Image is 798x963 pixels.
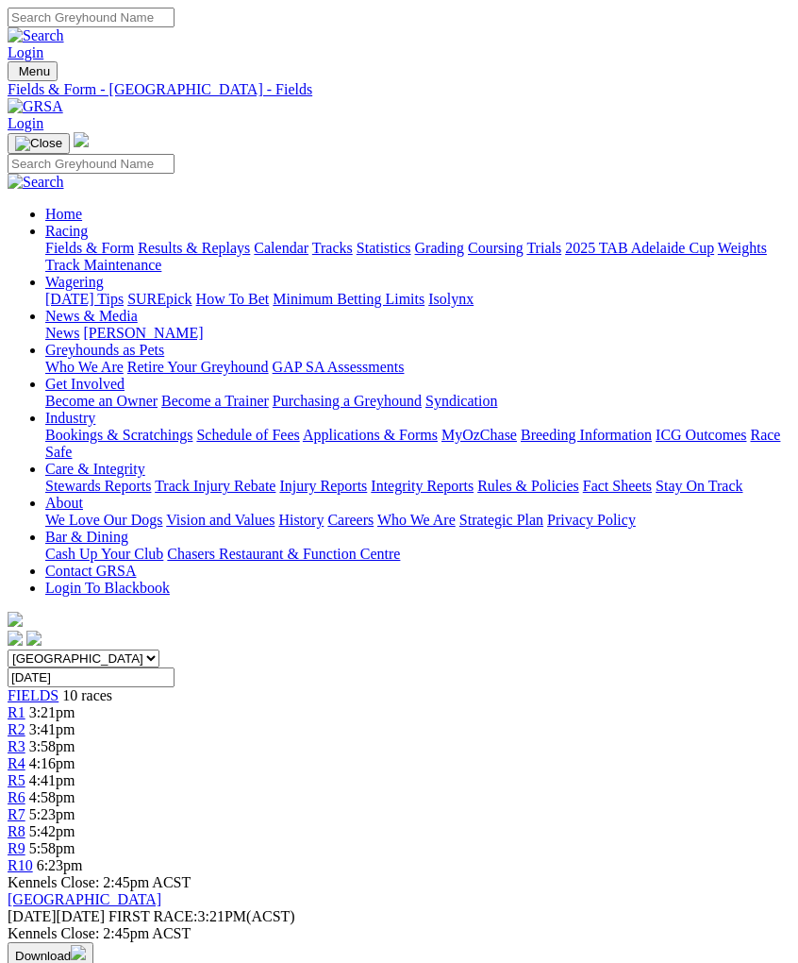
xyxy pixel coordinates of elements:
[45,257,161,273] a: Track Maintenance
[45,495,83,511] a: About
[29,789,75,805] span: 4:58pm
[8,789,25,805] a: R6
[29,755,75,771] span: 4:16pm
[45,393,790,410] div: Get Involved
[45,274,104,290] a: Wagering
[8,908,57,924] span: [DATE]
[279,478,367,494] a: Injury Reports
[8,631,23,646] img: facebook.svg
[8,738,25,754] a: R3
[8,174,64,191] img: Search
[8,823,25,839] a: R8
[303,427,438,443] a: Applications & Forms
[8,755,25,771] a: R4
[312,240,353,256] a: Tracks
[74,132,89,147] img: logo-grsa-white.png
[371,478,474,494] a: Integrity Reports
[29,738,75,754] span: 3:58pm
[477,478,579,494] a: Rules & Policies
[8,115,43,131] a: Login
[547,512,636,528] a: Privacy Policy
[29,704,75,720] span: 3:21pm
[45,546,790,563] div: Bar & Dining
[357,240,411,256] a: Statistics
[45,512,162,528] a: We Love Our Dogs
[45,546,163,562] a: Cash Up Your Club
[196,291,270,307] a: How To Bet
[45,359,790,376] div: Greyhounds as Pets
[8,704,25,720] a: R1
[45,478,151,494] a: Stewards Reports
[108,908,295,924] span: 3:21PM(ACST)
[656,478,742,494] a: Stay On Track
[8,721,25,737] a: R2
[45,325,79,341] a: News
[71,945,86,960] img: download.svg
[45,291,790,308] div: Wagering
[459,512,543,528] a: Strategic Plan
[29,840,75,856] span: 5:58pm
[8,44,43,60] a: Login
[29,721,75,737] span: 3:41pm
[45,529,128,545] a: Bar & Dining
[8,667,175,687] input: Select date
[138,240,250,256] a: Results & Replays
[167,546,400,562] a: Chasers Restaurant & Function Centre
[45,410,95,426] a: Industry
[441,427,517,443] a: MyOzChase
[8,98,63,115] img: GRSA
[155,478,275,494] a: Track Injury Rebate
[26,631,42,646] img: twitter.svg
[8,612,23,627] img: logo-grsa-white.png
[45,308,138,324] a: News & Media
[15,136,62,151] img: Close
[161,393,269,409] a: Become a Trainer
[8,81,790,98] div: Fields & Form - [GEOGRAPHIC_DATA] - Fields
[8,154,175,174] input: Search
[45,461,145,477] a: Care & Integrity
[8,772,25,788] a: R5
[45,223,88,239] a: Racing
[8,840,25,856] span: R9
[8,925,790,942] div: Kennels Close: 2:45pm ACST
[273,359,405,375] a: GAP SA Assessments
[377,512,456,528] a: Who We Are
[718,240,767,256] a: Weights
[45,512,790,529] div: About
[19,64,50,78] span: Menu
[45,427,790,461] div: Industry
[273,291,424,307] a: Minimum Betting Limits
[425,393,497,409] a: Syndication
[254,240,308,256] a: Calendar
[45,427,780,460] a: Race Safe
[468,240,524,256] a: Coursing
[8,874,191,890] span: Kennels Close: 2:45pm ACST
[278,512,324,528] a: History
[45,240,134,256] a: Fields & Form
[45,342,164,358] a: Greyhounds as Pets
[8,8,175,27] input: Search
[428,291,474,307] a: Isolynx
[8,806,25,822] a: R7
[62,687,112,703] span: 10 races
[127,291,191,307] a: SUREpick
[45,359,124,375] a: Who We Are
[45,427,192,443] a: Bookings & Scratchings
[273,393,422,409] a: Purchasing a Greyhound
[45,376,125,392] a: Get Involved
[521,427,652,443] a: Breeding Information
[526,240,561,256] a: Trials
[166,512,274,528] a: Vision and Values
[8,857,33,873] a: R10
[45,291,124,307] a: [DATE] Tips
[8,27,64,44] img: Search
[415,240,464,256] a: Grading
[327,512,374,528] a: Careers
[45,240,790,274] div: Racing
